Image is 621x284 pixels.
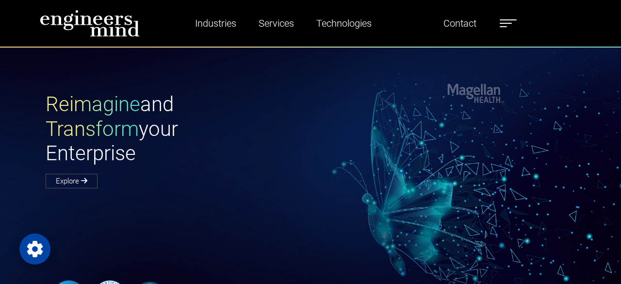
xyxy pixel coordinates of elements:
[440,12,480,34] a: Contact
[46,92,140,116] span: Reimagine
[46,174,98,188] a: Explore
[46,117,139,141] span: Transform
[255,12,298,34] a: Services
[191,12,240,34] a: Industries
[40,10,140,37] img: logo
[46,92,310,166] h1: and your Enterprise
[312,12,376,34] a: Technologies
